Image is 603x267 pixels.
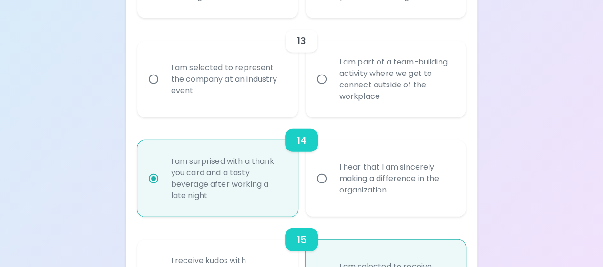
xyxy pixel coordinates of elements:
h6: 15 [296,232,306,247]
div: choice-group-check [137,18,466,117]
h6: 14 [296,133,306,148]
div: I am selected to represent the company at an industry event [164,51,293,108]
h6: 13 [297,33,306,49]
div: choice-group-check [137,117,466,217]
div: I am part of a team-building activity where we get to connect outside of the workplace [332,45,461,114]
div: I am surprised with a thank you card and a tasty beverage after working a late night [164,144,293,213]
div: I hear that I am sincerely making a difference in the organization [332,150,461,207]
